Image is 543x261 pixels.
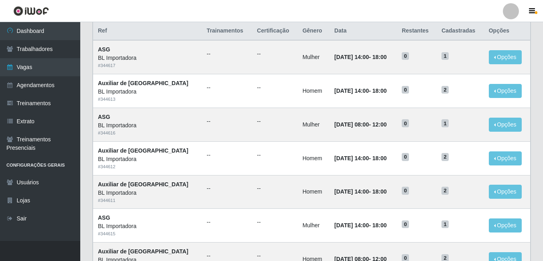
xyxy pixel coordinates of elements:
time: [DATE] 14:00 [334,88,369,94]
span: 1 [441,220,449,228]
time: 12:00 [372,121,387,128]
th: Data [329,22,397,41]
th: Restantes [397,22,437,41]
span: 1 [441,52,449,60]
time: [DATE] 14:00 [334,155,369,161]
ul: -- [257,184,293,193]
div: BL Importadora [98,88,197,96]
strong: - [334,155,386,161]
span: 0 [402,119,409,127]
td: Mulher [298,40,329,74]
ul: -- [257,151,293,159]
button: Opções [489,84,522,98]
th: Opções [484,22,531,41]
button: Opções [489,151,522,165]
strong: Auxiliar de [GEOGRAPHIC_DATA] [98,80,188,86]
td: Homem [298,175,329,209]
th: Ref [93,22,202,41]
img: CoreUI Logo [13,6,49,16]
ul: -- [207,84,247,92]
span: 0 [402,86,409,94]
span: 0 [402,220,409,228]
strong: - [334,54,386,60]
time: 18:00 [372,88,387,94]
div: BL Importadora [98,222,197,230]
div: BL Importadora [98,155,197,163]
span: 0 [402,153,409,161]
time: 18:00 [372,188,387,195]
div: # 344616 [98,130,197,137]
span: 2 [441,86,449,94]
ul: -- [257,50,293,58]
button: Opções [489,218,522,232]
td: Mulher [298,209,329,243]
time: 18:00 [372,222,387,228]
ul: -- [207,184,247,193]
div: BL Importadora [98,189,197,197]
ul: -- [207,50,247,58]
ul: -- [257,84,293,92]
button: Opções [489,118,522,132]
div: # 344613 [98,96,197,103]
div: # 344612 [98,163,197,170]
div: # 344615 [98,230,197,237]
th: Trainamentos [202,22,252,41]
div: # 344611 [98,197,197,204]
span: 2 [441,187,449,195]
ul: -- [257,117,293,126]
div: BL Importadora [98,54,197,62]
span: 1 [441,119,449,127]
strong: ASG [98,214,110,221]
span: 0 [402,52,409,60]
div: BL Importadora [98,121,197,130]
strong: - [334,222,386,228]
strong: Auxiliar de [GEOGRAPHIC_DATA] [98,147,188,154]
time: 18:00 [372,155,387,161]
strong: - [334,88,386,94]
time: [DATE] 08:00 [334,121,369,128]
span: 0 [402,187,409,195]
time: 18:00 [372,54,387,60]
th: Cadastradas [437,22,484,41]
button: Opções [489,185,522,199]
ul: -- [257,218,293,226]
time: [DATE] 14:00 [334,188,369,195]
strong: ASG [98,46,110,53]
button: Opções [489,50,522,64]
ul: -- [207,117,247,126]
time: [DATE] 14:00 [334,222,369,228]
td: Homem [298,141,329,175]
ul: -- [257,252,293,260]
span: 2 [441,153,449,161]
th: Gênero [298,22,329,41]
ul: -- [207,151,247,159]
strong: ASG [98,114,110,120]
div: # 344617 [98,62,197,69]
td: Mulher [298,108,329,141]
th: Certificação [252,22,297,41]
td: Homem [298,74,329,108]
strong: - [334,121,386,128]
strong: - [334,188,386,195]
time: [DATE] 14:00 [334,54,369,60]
strong: Auxiliar de [GEOGRAPHIC_DATA] [98,181,188,188]
strong: Auxiliar de [GEOGRAPHIC_DATA] [98,248,188,255]
ul: -- [207,252,247,260]
ul: -- [207,218,247,226]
